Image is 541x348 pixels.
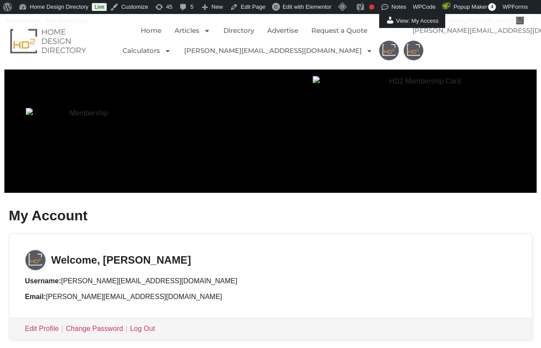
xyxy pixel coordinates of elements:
[9,206,532,226] h2: My Account
[9,234,532,271] h3: Welcome, [PERSON_NAME]
[184,41,373,61] a: [PERSON_NAME][EMAIL_ADDRESS][DOMAIN_NAME]
[43,14,91,28] a: Edit Home Page
[25,276,516,286] li: [PERSON_NAME][EMAIL_ADDRESS][DOMAIN_NAME]
[25,325,59,332] a: Edit Profile
[283,3,332,10] span: Edit with Elementor
[223,21,254,41] a: Directory
[122,41,171,61] a: Calculators
[445,14,527,28] a: Howdy,
[313,76,530,193] img: HD2 Membership Card
[488,3,496,11] span: 4
[175,21,210,41] a: Articles
[130,325,155,332] a: Log Out
[311,21,367,41] a: Request a Quote
[404,41,423,60] img: Doug Jones
[26,108,145,158] img: Membership
[141,21,161,41] a: Home
[404,21,534,60] nav: Menu
[267,21,298,41] a: Advertise
[92,3,107,11] a: Live
[61,325,63,332] span: |
[25,293,46,300] strong: Email:
[25,277,61,285] strong: Username:
[369,4,374,10] div: Focus keyphrase not set
[126,325,127,332] span: |
[25,292,516,302] li: [PERSON_NAME][EMAIL_ADDRESS][DOMAIN_NAME]
[384,14,440,28] span: View: My Access
[111,21,403,61] nav: Menu
[66,325,123,332] a: Change Password
[379,41,399,60] img: Doug Jones
[467,17,513,24] span: [PERSON_NAME]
